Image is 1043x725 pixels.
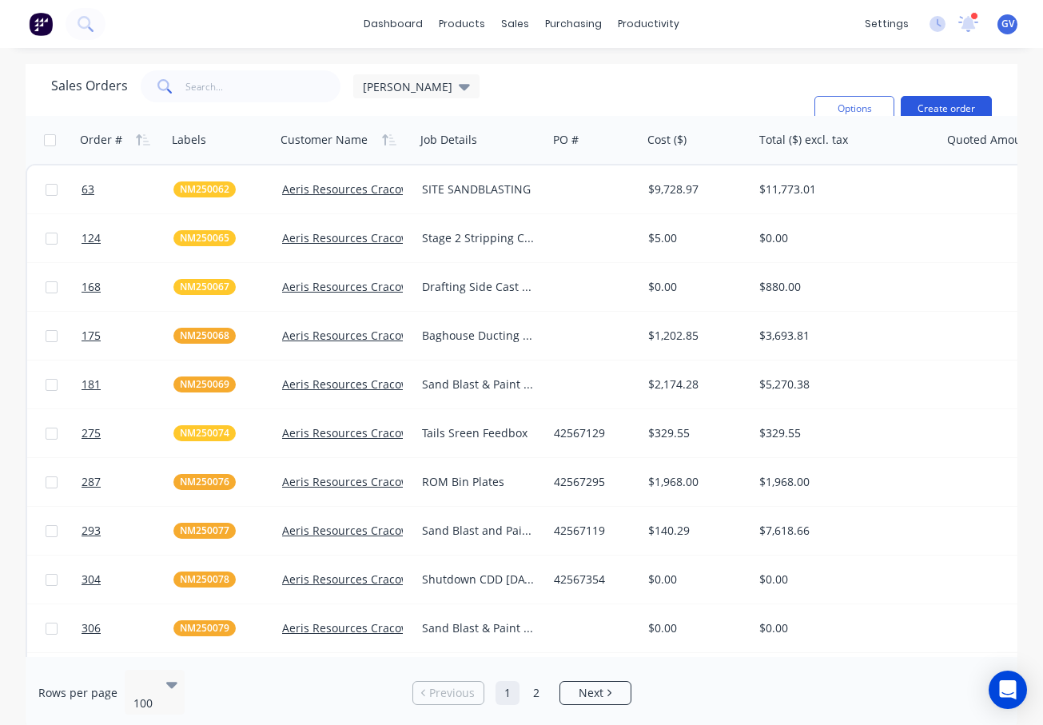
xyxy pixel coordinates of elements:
div: $0.00 [648,572,742,588]
div: 42567354 [554,572,631,588]
img: Factory [29,12,53,36]
a: 168 [82,263,173,311]
div: sales [493,12,537,36]
div: $0.00 [759,230,926,246]
div: $0.00 [759,620,926,636]
span: 304 [82,572,101,588]
div: $1,968.00 [648,474,742,490]
div: Tails Sreen Feedbox [422,425,535,441]
a: Aeris Resources Cracow Operations [282,474,473,489]
div: Sand Blast & Paint Consumables [422,376,535,392]
span: [PERSON_NAME] [363,78,452,95]
span: 124 [82,230,101,246]
div: $329.55 [648,425,742,441]
div: $329.55 [759,425,926,441]
div: $5.00 [648,230,742,246]
div: Job Details [420,132,477,148]
div: $5,270.38 [759,376,926,392]
button: NM250067 [173,279,236,295]
a: 307 [82,653,173,701]
ul: Pagination [406,681,638,705]
div: $11,773.01 [759,181,926,197]
div: $3,693.81 [759,328,926,344]
div: Quoted Amount [947,132,1033,148]
div: $9,728.97 [648,181,742,197]
a: 175 [82,312,173,360]
div: $0.00 [648,620,742,636]
button: Options [814,96,894,121]
a: 275 [82,409,173,457]
div: Cost ($) [647,132,687,148]
span: NM250069 [180,376,229,392]
div: 42567119 [554,523,631,539]
div: settings [857,12,917,36]
div: Stage 2 Stripping Circuit Pipework - Fabrication [422,230,535,246]
a: Page 1 is your current page [496,681,520,705]
a: Aeris Resources Cracow Operations [282,279,473,294]
span: 181 [82,376,101,392]
div: Labels [172,132,206,148]
span: NM250074 [180,425,229,441]
span: NM250076 [180,474,229,490]
div: products [431,12,493,36]
a: 124 [82,214,173,262]
span: NM250077 [180,523,229,539]
span: 275 [82,425,101,441]
div: $880.00 [759,279,926,295]
a: Aeris Resources Cracow Operations [282,425,473,440]
div: $140.29 [648,523,742,539]
button: NM250069 [173,376,236,392]
a: Previous page [413,685,484,701]
button: NM250078 [173,572,236,588]
span: Next [579,685,603,701]
span: 175 [82,328,101,344]
a: Aeris Resources Cracow Operations [282,181,473,197]
span: GV [1001,17,1014,31]
span: 168 [82,279,101,295]
a: Aeris Resources Cracow Operations [282,376,473,392]
div: $1,968.00 [759,474,926,490]
div: ROM Bin Plates [422,474,535,490]
a: Next page [560,685,631,701]
div: Sand Blast and Paint 25th-29th [422,523,535,539]
a: 306 [82,604,173,652]
span: 306 [82,620,101,636]
div: purchasing [537,12,610,36]
div: productivity [610,12,687,36]
div: $2,174.28 [648,376,742,392]
a: 63 [82,165,173,213]
div: 42567295 [554,474,631,490]
a: Aeris Resources Cracow Operations [282,620,473,635]
div: SITE SANDBLASTING [422,181,535,197]
button: NM250065 [173,230,236,246]
div: Open Intercom Messenger [989,671,1027,709]
span: NM250068 [180,328,229,344]
button: NM250076 [173,474,236,490]
button: NM250068 [173,328,236,344]
span: NM250079 [180,620,229,636]
span: Previous [429,685,475,701]
button: NM250062 [173,181,236,197]
div: $1,202.85 [648,328,742,344]
span: 63 [82,181,94,197]
div: Total ($) excl. tax [759,132,848,148]
div: Sand Blast & Paint [DATE] to [DATE] [422,620,535,636]
span: NM250062 [180,181,229,197]
a: 304 [82,556,173,604]
a: Aeris Resources Cracow Operations [282,523,473,538]
a: 181 [82,361,173,408]
div: Shutdown CDD [DATE] [422,572,535,588]
a: dashboard [356,12,431,36]
div: Customer Name [281,132,368,148]
span: NM250078 [180,572,229,588]
a: 293 [82,507,173,555]
div: 42567129 [554,425,631,441]
div: Drafting Side Cast [PERSON_NAME] [422,279,535,295]
div: Baghouse Ducting Elbow [422,328,535,344]
a: Aeris Resources Cracow Operations [282,328,473,343]
h1: Sales Orders [51,78,128,94]
span: NM250065 [180,230,229,246]
a: Aeris Resources Cracow Operations [282,572,473,587]
div: PO # [553,132,579,148]
div: Order # [80,132,122,148]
